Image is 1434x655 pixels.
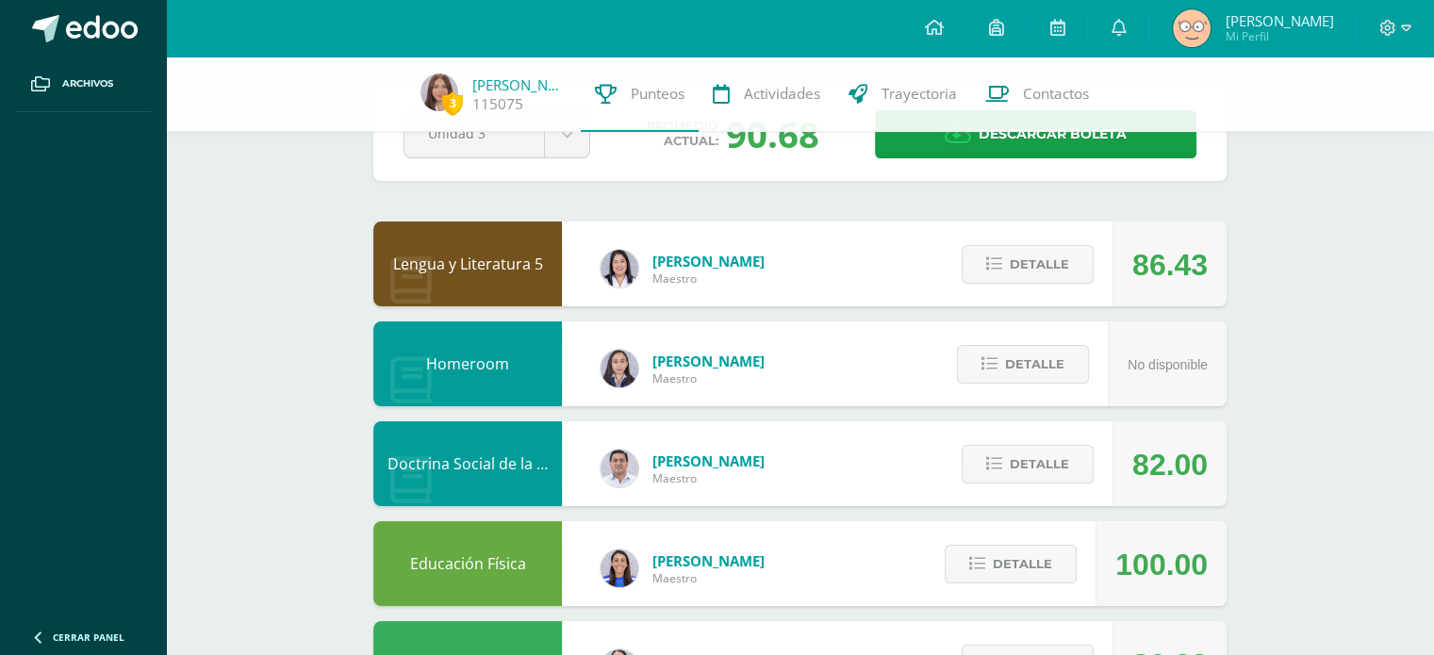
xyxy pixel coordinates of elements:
[962,445,1094,483] button: Detalle
[962,245,1094,284] button: Detalle
[993,547,1052,581] span: Detalle
[1225,28,1333,44] span: Mi Perfil
[442,91,463,115] span: 3
[979,111,1127,157] span: Descargar boleta
[945,545,1077,583] button: Detalle
[834,57,971,132] a: Trayectoria
[373,221,562,306] div: Lengua y Literatura 5
[581,57,699,132] a: Punteos
[1023,84,1089,104] span: Contactos
[62,76,113,91] span: Archivos
[15,57,151,112] a: Archivos
[472,94,523,114] a: 115075
[699,57,834,132] a: Actividades
[652,451,765,470] span: [PERSON_NAME]
[404,111,589,157] a: Unidad 3
[647,119,718,149] span: Promedio actual:
[726,109,819,158] div: 90.68
[1128,357,1208,372] span: No disponible
[652,270,765,287] span: Maestro
[373,321,562,406] div: Homeroom
[652,551,765,570] span: [PERSON_NAME]
[1132,422,1208,507] div: 82.00
[1132,222,1208,307] div: 86.43
[1010,247,1069,282] span: Detalle
[472,75,567,94] a: [PERSON_NAME]
[1005,347,1064,382] span: Detalle
[882,84,957,104] span: Trayectoria
[971,57,1103,132] a: Contactos
[601,549,638,587] img: 0eea5a6ff783132be5fd5ba128356f6f.png
[373,521,562,606] div: Educación Física
[601,250,638,287] img: fd1196377973db38ffd7ffd912a4bf7e.png
[744,84,820,104] span: Actividades
[652,370,765,386] span: Maestro
[631,84,684,104] span: Punteos
[1225,11,1333,30] span: [PERSON_NAME]
[420,74,458,111] img: 9a10a3682ffd06735630b4272c98fdbd.png
[652,470,765,486] span: Maestro
[53,630,124,644] span: Cerrar panel
[1173,9,1211,47] img: 57992a7c61bfb1649b44be09b66fa118.png
[652,570,765,586] span: Maestro
[601,350,638,387] img: 35694fb3d471466e11a043d39e0d13e5.png
[957,345,1089,384] button: Detalle
[373,421,562,506] div: Doctrina Social de la Iglesia
[875,110,1196,158] a: Descargar boleta
[1115,522,1208,607] div: 100.00
[652,252,765,270] span: [PERSON_NAME]
[1010,447,1069,482] span: Detalle
[601,450,638,487] img: 15aaa72b904403ebb7ec886ca542c491.png
[428,111,520,156] span: Unidad 3
[652,352,765,370] span: [PERSON_NAME]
